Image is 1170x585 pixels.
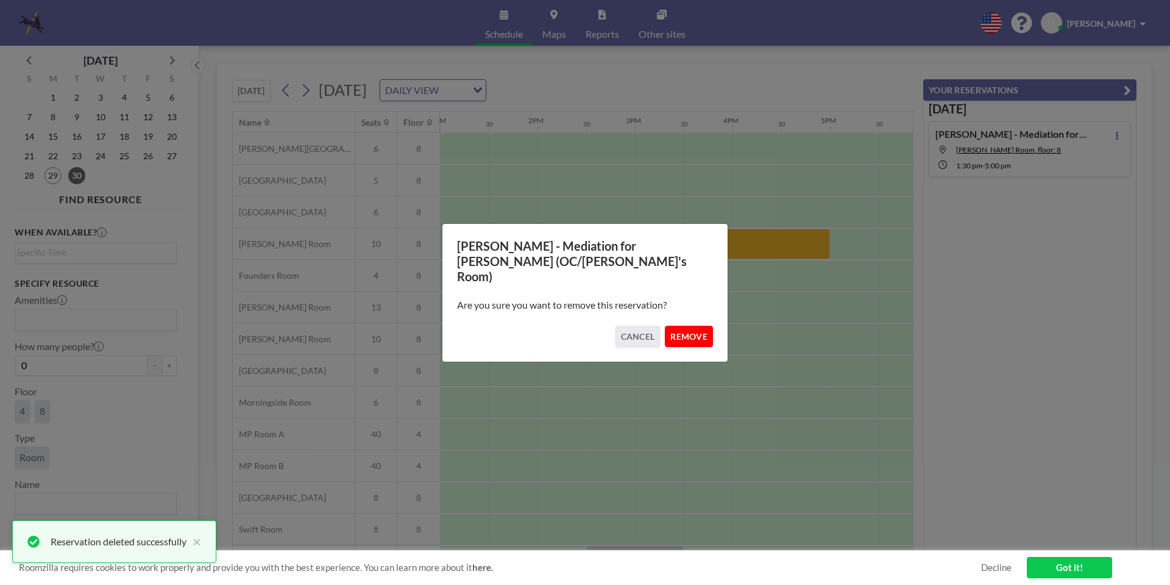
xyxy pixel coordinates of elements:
[186,534,201,549] button: close
[472,562,493,573] a: here.
[51,534,186,549] div: Reservation deleted successfully
[1027,557,1112,578] a: Got it!
[665,326,713,347] button: REMOVE
[615,326,661,347] button: CANCEL
[19,562,981,573] span: Roomzilla requires cookies to work properly and provide you with the best experience. You can lea...
[457,299,713,311] p: Are you sure you want to remove this reservation?
[457,239,713,284] h3: [PERSON_NAME] - Mediation for [PERSON_NAME] (OC/[PERSON_NAME]'s Room)
[981,562,1012,573] a: Decline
